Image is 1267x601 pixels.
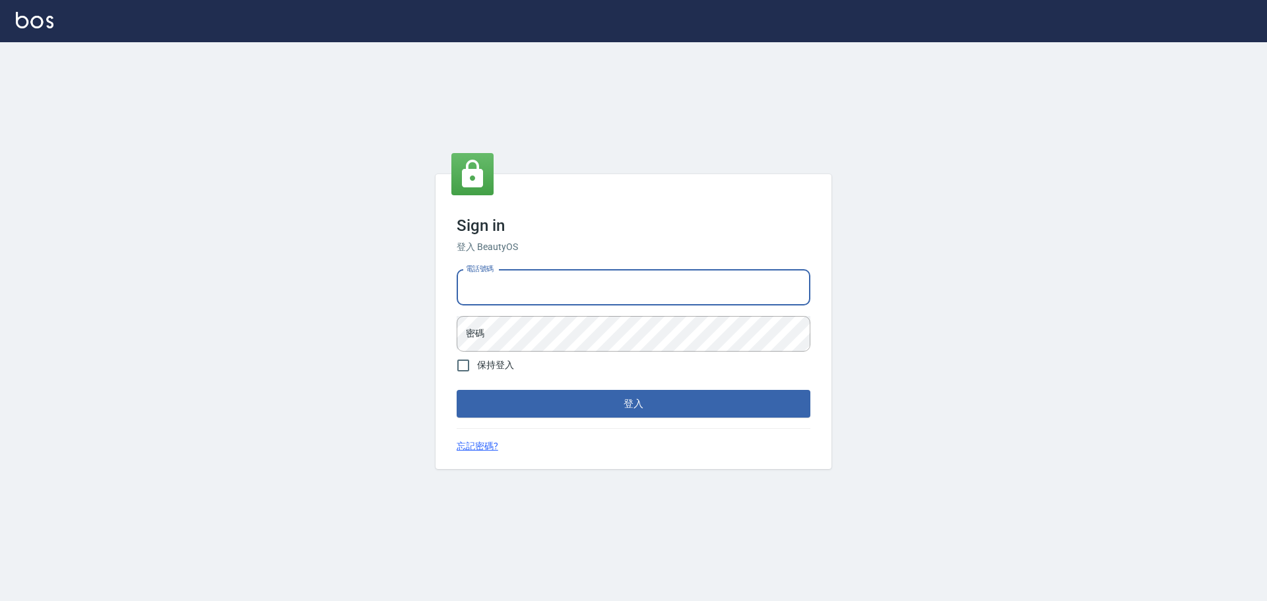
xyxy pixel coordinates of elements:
label: 電話號碼 [466,264,494,274]
a: 忘記密碼? [457,439,498,453]
h6: 登入 BeautyOS [457,240,810,254]
h3: Sign in [457,216,810,235]
span: 保持登入 [477,358,514,372]
img: Logo [16,12,53,28]
button: 登入 [457,390,810,418]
